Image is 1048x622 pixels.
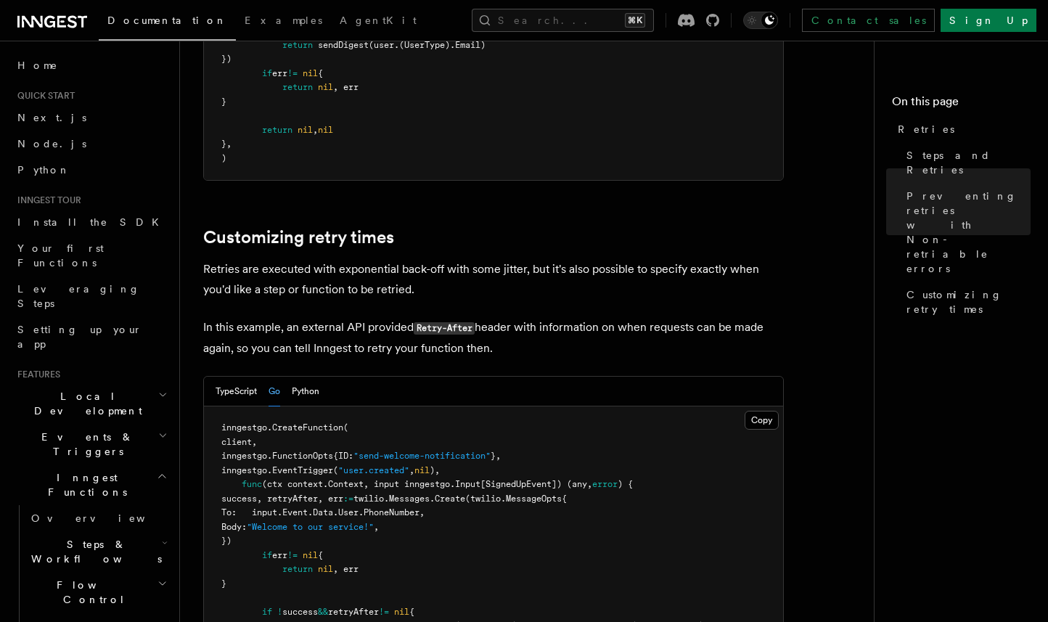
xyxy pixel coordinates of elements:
button: Flow Control [25,572,171,613]
span: if [262,68,272,78]
button: Steps & Workflows [25,531,171,572]
span: twilio.Messages. [353,494,435,504]
span: Your first Functions [17,242,104,269]
span: Overview [31,512,181,524]
span: Quick start [12,90,75,102]
span: ) { [618,479,633,489]
span: (twilio.MessageOpts{ [465,494,567,504]
span: nil [303,550,318,560]
span: nil [298,125,313,135]
span: error [592,479,618,489]
span: inngestgo.FunctionOpts{ID: [221,451,353,461]
span: CreateFunction [272,422,343,433]
a: Examples [236,4,331,39]
a: Customizing retry times [203,227,394,247]
span: Local Development [12,389,158,418]
span: nil [414,465,430,475]
span: err [272,550,287,560]
span: Steps and Retries [906,148,1031,177]
span: && [318,607,328,617]
span: To: input.Event.Data.User.PhoneNumber, [221,507,425,517]
a: Python [12,157,171,183]
span: Documentation [107,15,227,26]
span: Setting up your app [17,324,142,350]
span: Python [17,164,70,176]
a: Sign Up [941,9,1036,32]
span: Node.js [17,138,86,150]
button: Events & Triggers [12,424,171,465]
span: := [343,494,353,504]
a: Setting up your app [12,316,171,357]
span: Install the SDK [17,216,168,228]
a: Your first Functions [12,235,171,276]
span: } [221,578,226,589]
button: TypeScript [216,377,257,406]
h4: On this page [892,93,1031,116]
span: }) [221,54,232,64]
span: }, [221,139,232,149]
span: if [262,607,272,617]
span: Steps & Workflows [25,537,162,566]
span: nil [318,564,333,574]
a: Node.js [12,131,171,157]
span: , [374,522,379,532]
span: EventTrigger [272,465,333,475]
span: inngestgo. [221,465,272,475]
a: AgentKit [331,4,425,39]
a: Leveraging Steps [12,276,171,316]
a: Documentation [99,4,236,41]
span: Next.js [17,112,86,123]
span: nil [303,68,318,78]
span: if [262,550,272,560]
button: Copy [745,411,779,430]
span: return [282,40,313,50]
span: AgentKit [340,15,417,26]
span: != [379,607,389,617]
span: , err [333,82,359,92]
span: Customizing retry times [906,287,1031,316]
span: err [272,68,287,78]
span: , [313,125,318,135]
a: Home [12,52,171,78]
span: { [318,68,323,78]
span: Flow Control [25,578,157,607]
span: , [409,465,414,475]
span: success [282,607,318,617]
a: Overview [25,505,171,531]
span: retryAfter [328,607,379,617]
span: func [242,479,262,489]
button: Local Development [12,383,171,424]
span: nil [318,125,333,135]
span: return [262,125,292,135]
span: ! [277,607,282,617]
span: Inngest Functions [12,470,157,499]
span: { [318,550,323,560]
span: inngestgo. [221,422,272,433]
a: Customizing retry times [901,282,1031,322]
span: != [287,550,298,560]
a: Steps and Retries [901,142,1031,183]
kbd: ⌘K [625,13,645,28]
button: Python [292,377,319,406]
span: { [409,607,414,617]
button: Search...⌘K [472,9,654,32]
span: ) [221,153,226,163]
p: In this example, an external API provided header with information on when requests can be made ag... [203,317,784,359]
button: Go [269,377,280,406]
span: }) [221,536,232,546]
span: return [282,82,313,92]
span: Events & Triggers [12,430,158,459]
span: Retries [898,122,954,136]
a: Install the SDK [12,209,171,235]
span: "Welcome to our service!" [247,522,374,532]
span: Leveraging Steps [17,283,140,309]
span: "user.created" [338,465,409,475]
p: Retries are executed with exponential back-off with some jitter, but it's also possible to specif... [203,259,784,300]
span: != [287,68,298,78]
span: ), [430,465,440,475]
span: Create [435,494,465,504]
button: Toggle dark mode [743,12,778,29]
span: Preventing retries with Non-retriable errors [906,189,1031,276]
span: ( [343,422,348,433]
span: Home [17,58,58,73]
